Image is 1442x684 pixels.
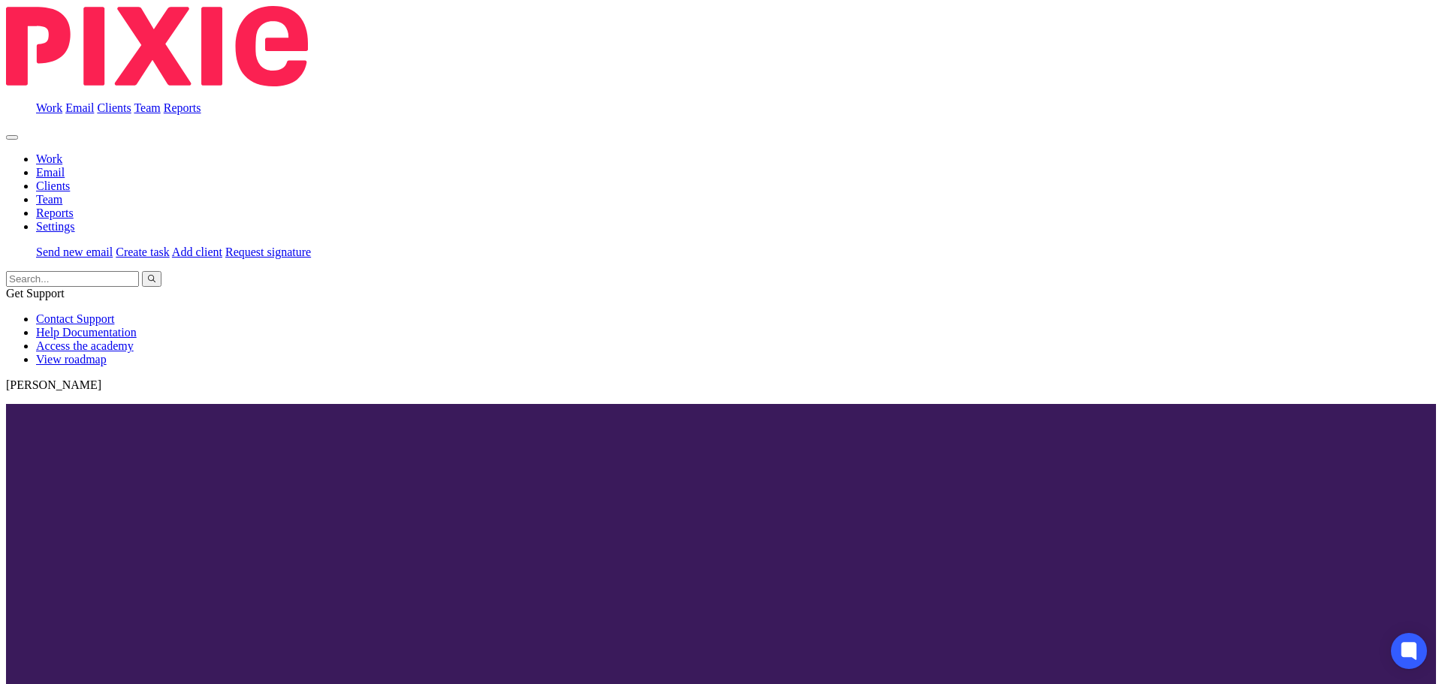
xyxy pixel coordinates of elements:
[36,206,74,219] a: Reports
[36,220,75,233] a: Settings
[36,101,62,114] a: Work
[65,101,94,114] a: Email
[172,246,222,258] a: Add client
[6,271,139,287] input: Search
[6,378,1436,392] p: [PERSON_NAME]
[36,152,62,165] a: Work
[36,166,65,179] a: Email
[116,246,170,258] a: Create task
[36,193,62,206] a: Team
[36,312,114,325] a: Contact Support
[164,101,201,114] a: Reports
[36,353,107,366] a: View roadmap
[6,6,308,86] img: Pixie
[36,326,137,339] a: Help Documentation
[225,246,311,258] a: Request signature
[6,287,65,300] span: Get Support
[36,246,113,258] a: Send new email
[134,101,160,114] a: Team
[97,101,131,114] a: Clients
[36,179,70,192] a: Clients
[142,271,161,287] button: Search
[36,339,134,352] a: Access the academy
